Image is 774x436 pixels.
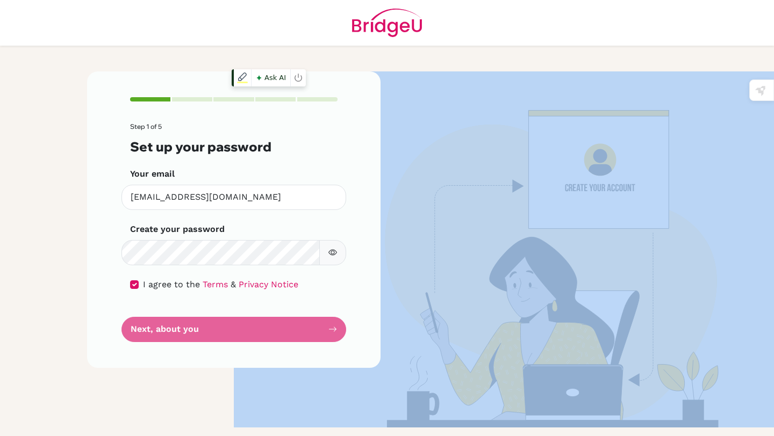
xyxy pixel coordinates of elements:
label: Create your password [130,223,225,236]
span: Ask AI [254,71,288,85]
span: Step 1 of 5 [130,122,162,130]
input: Insert your email* [121,185,346,210]
a: Terms [203,279,228,289]
label: Your email [130,168,175,180]
span: & [231,279,236,289]
a: Privacy Notice [239,279,298,289]
span: I agree to the [143,279,200,289]
h3: Set up your password [130,139,338,155]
